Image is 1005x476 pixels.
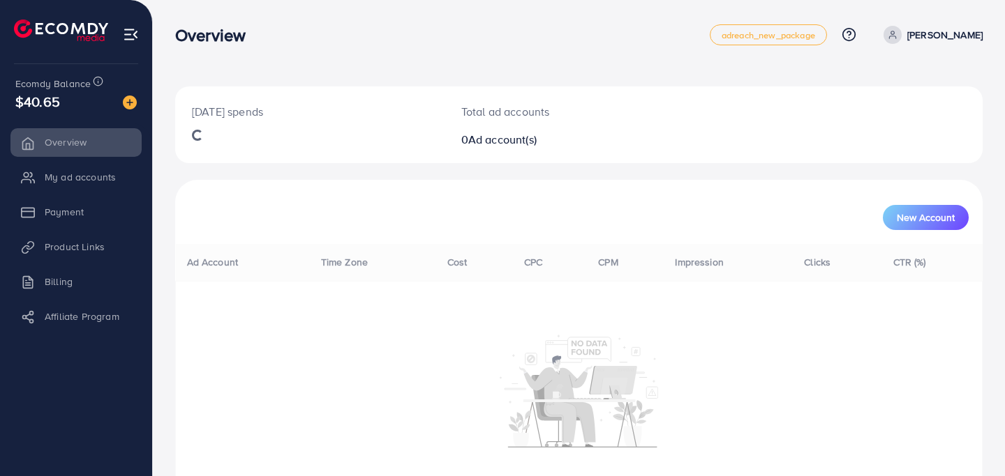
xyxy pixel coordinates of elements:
[15,91,60,112] span: $40.65
[907,26,983,43] p: [PERSON_NAME]
[878,26,983,44] a: [PERSON_NAME]
[883,205,969,230] button: New Account
[192,103,428,120] p: [DATE] spends
[123,95,137,109] img: image
[175,25,257,45] h3: Overview
[123,26,139,43] img: menu
[15,77,91,91] span: Ecomdy Balance
[461,103,630,120] p: Total ad accounts
[468,132,537,147] span: Ad account(s)
[897,213,955,222] span: New Account
[461,133,630,146] h2: 0
[14,20,108,41] img: logo
[722,31,815,40] span: adreach_new_package
[710,24,827,45] a: adreach_new_package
